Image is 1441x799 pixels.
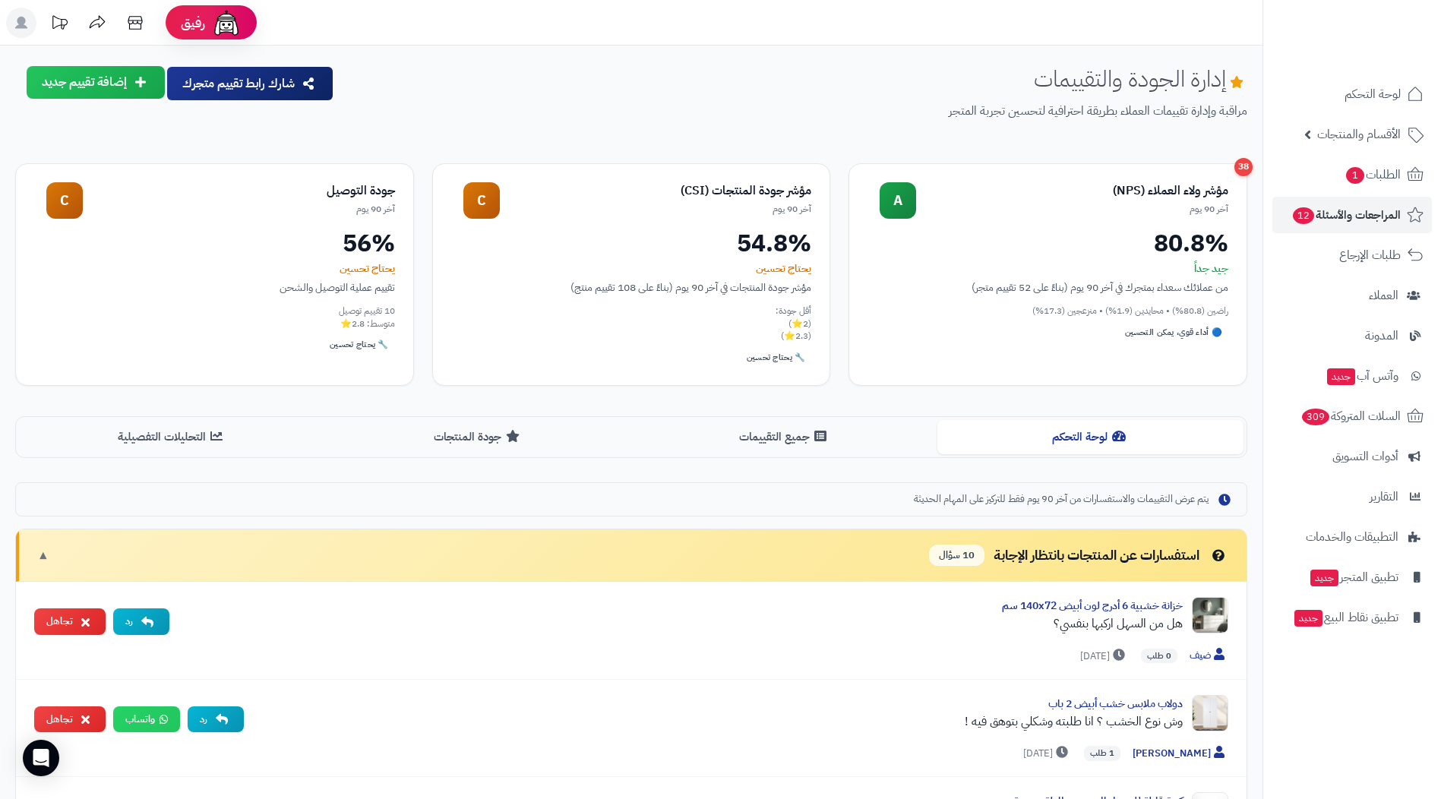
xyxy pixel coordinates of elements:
button: تجاهل [34,706,106,733]
span: 309 [1302,409,1329,425]
span: طلبات الإرجاع [1339,245,1401,266]
a: تطبيق المتجرجديد [1272,559,1432,595]
a: أدوات التسويق [1272,438,1432,475]
a: المراجعات والأسئلة12 [1272,197,1432,233]
div: من عملائك سعداء بمتجرك في آخر 90 يوم (بناءً على 52 تقييم متجر) [867,279,1228,295]
div: هل من السهل اركبها بنفسي؟ [182,614,1183,633]
a: واتساب [113,706,180,733]
span: السلات المتروكة [1300,406,1401,427]
span: رفيق [181,14,205,32]
h1: إدارة الجودة والتقييمات [1034,66,1247,91]
div: 56% [34,231,395,255]
div: آخر 90 يوم [916,203,1228,216]
span: العملاء [1369,285,1398,306]
div: مؤشر جودة المنتجات (CSI) [500,182,812,200]
span: ▼ [37,547,49,564]
a: المدونة [1272,317,1432,354]
div: استفسارات عن المنتجات بانتظار الإجابة [929,545,1228,567]
div: C [46,182,83,219]
a: طلبات الإرجاع [1272,237,1432,273]
span: المراجعات والأسئلة [1291,204,1401,226]
div: A [880,182,916,219]
span: جديد [1310,570,1338,586]
div: 54.8% [451,231,812,255]
span: 10 سؤال [929,545,984,567]
button: التحليلات التفصيلية [19,420,325,454]
div: يحتاج تحسين [34,261,395,276]
div: 🔧 يحتاج تحسين [324,336,394,354]
img: logo-2.png [1338,40,1427,72]
span: يتم عرض التقييمات والاستفسارات من آخر 90 يوم فقط للتركيز على المهام الحديثة [914,492,1209,507]
span: [PERSON_NAME] [1133,746,1228,762]
div: 10 تقييم توصيل متوسط: 2.8⭐ [34,305,395,330]
div: يحتاج تحسين [451,261,812,276]
div: 🔵 أداء قوي، يمكن التحسين [1119,324,1228,342]
span: تطبيق المتجر [1309,567,1398,588]
div: C [463,182,500,219]
button: جميع التقييمات [631,420,937,454]
div: مؤشر جودة المنتجات في آخر 90 يوم (بناءً على 108 تقييم منتج) [451,279,812,295]
span: المدونة [1365,325,1398,346]
div: آخر 90 يوم [83,203,395,216]
a: تطبيق نقاط البيعجديد [1272,599,1432,636]
div: جودة التوصيل [83,182,395,200]
img: Product [1192,695,1228,731]
span: تطبيق نقاط البيع [1293,607,1398,628]
span: 12 [1293,207,1314,224]
a: دولاب ملابس خشب أبيض 2 باب [1048,696,1183,712]
a: العملاء [1272,277,1432,314]
div: راضين (80.8%) • محايدين (1.9%) • منزعجين (17.3%) [867,305,1228,317]
a: خزانة خشبية 6 أدرج لون أبيض 140x72 سم [1002,598,1183,614]
a: وآتس آبجديد [1272,358,1432,394]
span: 0 طلب [1141,649,1177,664]
button: لوحة التحكم [937,420,1243,454]
div: 38 [1234,158,1253,176]
div: أقل جودة: (2⭐) (2.3⭐) [451,305,812,343]
p: مراقبة وإدارة تقييمات العملاء بطريقة احترافية لتحسين تجربة المتجر [346,103,1247,120]
span: وآتس آب [1326,365,1398,387]
img: Product [1192,597,1228,633]
span: [DATE] [1023,746,1072,761]
a: التطبيقات والخدمات [1272,519,1432,555]
span: 1 طلب [1084,746,1120,761]
a: السلات المتروكة309 [1272,398,1432,434]
span: الأقسام والمنتجات [1317,124,1401,145]
a: تحديثات المنصة [40,8,78,42]
a: التقارير [1272,478,1432,515]
a: الطلبات1 [1272,156,1432,193]
img: ai-face.png [211,8,242,38]
span: ضيف [1190,648,1228,664]
span: أدوات التسويق [1332,446,1398,467]
button: شارك رابط تقييم متجرك [167,67,333,100]
span: [DATE] [1080,649,1129,664]
button: رد [188,706,244,733]
span: التقارير [1370,486,1398,507]
span: التطبيقات والخدمات [1306,526,1398,548]
button: جودة المنتجات [325,420,631,454]
div: وش نوع الخشب ؟ انا طلبته وشكلي بتوهق فيه ! [256,712,1183,731]
div: جيد جداً [867,261,1228,276]
span: لوحة التحكم [1345,84,1401,105]
div: 🔧 يحتاج تحسين [741,349,811,367]
a: لوحة التحكم [1272,76,1432,112]
div: مؤشر ولاء العملاء (NPS) [916,182,1228,200]
div: آخر 90 يوم [500,203,812,216]
span: جديد [1327,368,1355,385]
span: الطلبات [1345,164,1401,185]
span: جديد [1294,610,1322,627]
span: 1 [1346,167,1364,184]
button: تجاهل [34,608,106,635]
button: إضافة تقييم جديد [27,66,165,99]
div: 80.8% [867,231,1228,255]
div: Open Intercom Messenger [23,740,59,776]
button: رد [113,608,169,635]
div: تقييم عملية التوصيل والشحن [34,279,395,295]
